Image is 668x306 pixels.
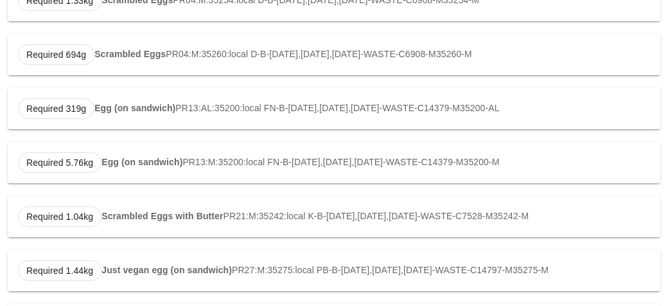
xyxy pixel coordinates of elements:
span: Required 5.76kg [26,153,93,172]
div: PR13:AL:35200:local FN-B-[DATE],[DATE],[DATE]-WASTE-C14379-M35200-AL [8,88,660,129]
div: PR13:M:35200:local FN-B-[DATE],[DATE],[DATE]-WASTE-C14379-M35200-M [8,142,660,183]
strong: Scrambled Eggs with Butter [101,211,223,221]
strong: Just vegan egg (on sandwich) [101,265,232,275]
span: Required 319g [26,99,86,118]
div: PR21:M:35242:local K-B-[DATE],[DATE],[DATE]-WASTE-C7528-M35242-M [8,196,660,237]
strong: Scrambled Eggs [94,49,166,59]
div: PR27:M:35275:local PB-B-[DATE],[DATE],[DATE]-WASTE-C14797-M35275-M [8,250,660,291]
span: Required 1.04kg [26,207,93,226]
div: PR04:M:35260:local D-B-[DATE],[DATE],[DATE]-WASTE-C6908-M35260-M [8,34,660,75]
span: Required 1.44kg [26,261,93,280]
span: Required 694g [26,45,86,64]
strong: Egg (on sandwich) [94,103,175,113]
strong: Egg (on sandwich) [101,157,182,167]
